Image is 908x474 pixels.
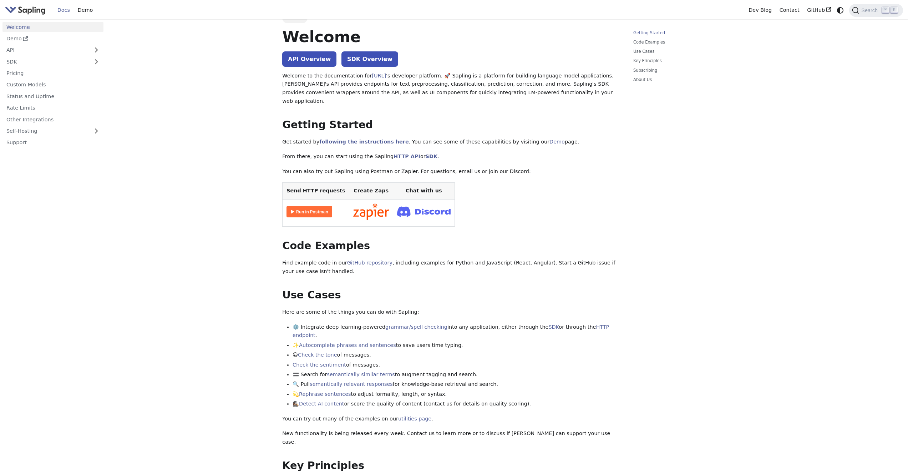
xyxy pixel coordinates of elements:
[2,103,103,113] a: Rate Limits
[2,22,103,32] a: Welcome
[293,380,618,389] li: 🔍 Pull for knowledge-base retrieval and search.
[282,308,618,317] p: Here are some of the things you can do with Sapling:
[293,351,618,359] li: 😀 of messages.
[633,39,730,46] a: Code Examples
[633,57,730,64] a: Key Principles
[286,206,332,217] img: Run in Postman
[633,30,730,36] a: Getting Started
[293,361,618,369] li: of messages.
[891,7,898,13] kbd: K
[385,324,447,330] a: grammar/spell checking
[299,342,396,348] a: Autocomplete phrases and sentences
[5,5,46,15] img: Sapling.ai
[74,5,97,16] a: Demo
[426,153,437,159] a: SDK
[293,323,618,340] li: ⚙️ Integrate deep learning-powered into any application, either through the or through the .
[341,51,398,67] a: SDK Overview
[282,138,618,146] p: Get started by . You can see some of these capabilities by visiting our page.
[282,459,618,472] h2: Key Principles
[327,372,395,377] a: semantically similar terms
[282,72,618,106] p: Welcome to the documentation for 's developer platform. 🚀 Sapling is a platform for building lang...
[282,167,618,176] p: You can also try out Sapling using Postman or Zapier. For questions, email us or join our Discord:
[776,5,803,16] a: Contact
[282,239,618,252] h2: Code Examples
[849,4,903,17] button: Search (Command+K)
[282,429,618,447] p: New functionality is being released every week. Contact us to learn more or to discuss if [PERSON...
[293,362,346,368] a: Check the sentiment
[299,391,351,397] a: Rephrase sentences
[282,289,618,302] h2: Use Cases
[397,204,451,219] img: Join Discord
[349,182,393,199] th: Create Zaps
[2,80,103,90] a: Custom Models
[2,137,103,148] a: Support
[2,34,103,44] a: Demo
[549,139,565,145] a: Demo
[299,401,344,407] a: Detect AI content
[882,7,889,13] kbd: ⌘
[282,51,336,67] a: API Overview
[89,45,103,55] button: Expand sidebar category 'API'
[393,182,455,199] th: Chat with us
[745,5,775,16] a: Dev Blog
[347,260,392,266] a: GitHub repository
[633,67,730,74] a: Subscribing
[293,341,618,350] li: ✨ to save users time typing.
[283,182,349,199] th: Send HTTP requests
[835,5,846,15] button: Switch between dark and light mode (currently system mode)
[298,352,337,358] a: Check the tone
[293,390,618,399] li: 💫 to adjust formality, length, or syntax.
[282,259,618,276] p: Find example code in our , including examples for Python and JavaScript (React, Angular). Start a...
[54,5,74,16] a: Docs
[293,370,618,379] li: 🟰 Search for to augment tagging and search.
[2,68,103,79] a: Pricing
[5,5,48,15] a: Sapling.ai
[633,76,730,83] a: About Us
[548,324,559,330] a: SDK
[372,73,386,79] a: [URL]
[282,27,618,46] h1: Welcome
[282,152,618,161] p: From there, you can start using the Sapling or .
[2,56,89,67] a: SDK
[293,400,618,408] li: 🕵🏽‍♀️ or score the quality of content (contact us for details on quality scoring).
[394,153,420,159] a: HTTP API
[282,415,618,423] p: You can try out many of the examples on our .
[353,203,389,220] img: Connect in Zapier
[2,91,103,101] a: Status and Uptime
[282,118,618,131] h2: Getting Started
[803,5,835,16] a: GitHub
[2,114,103,125] a: Other Integrations
[310,381,393,387] a: semantically relevant responses
[398,416,431,422] a: utilities page
[319,139,409,145] a: following the instructions here
[859,7,882,13] span: Search
[89,56,103,67] button: Expand sidebar category 'SDK'
[2,45,89,55] a: API
[633,48,730,55] a: Use Cases
[2,126,103,136] a: Self-Hosting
